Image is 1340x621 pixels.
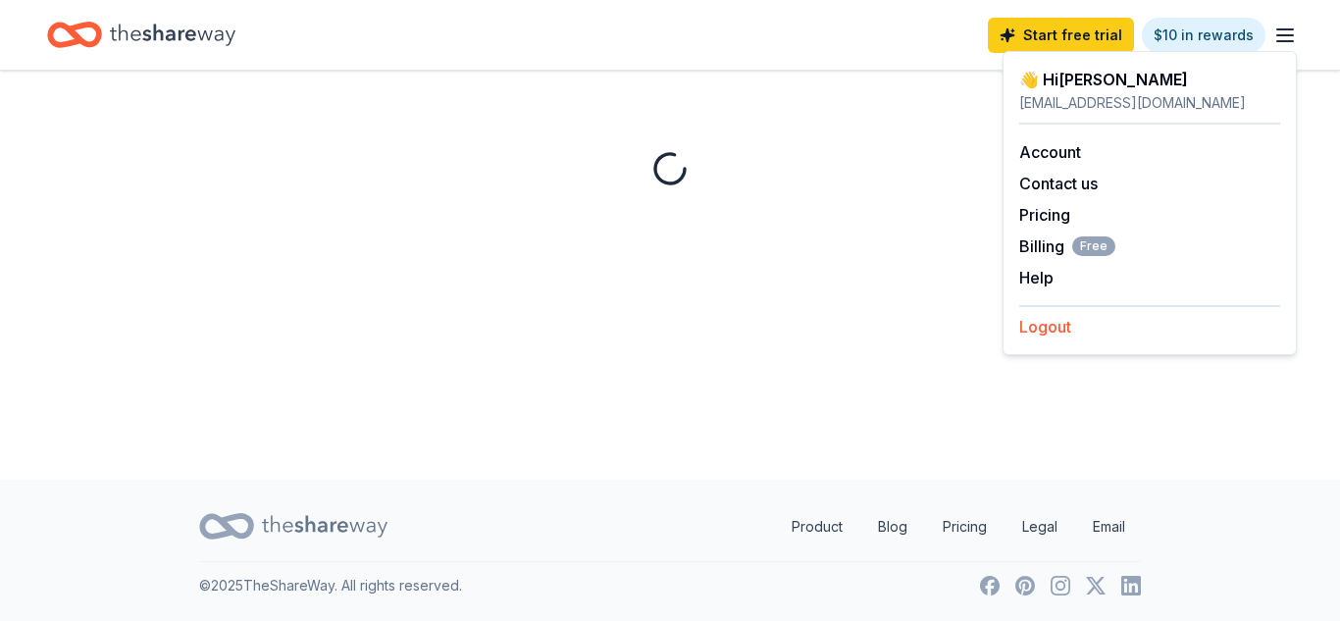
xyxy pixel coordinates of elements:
[1077,507,1141,546] a: Email
[47,12,235,58] a: Home
[776,507,1141,546] nav: quick links
[1019,91,1280,115] div: [EMAIL_ADDRESS][DOMAIN_NAME]
[1019,142,1081,162] a: Account
[199,574,462,597] p: © 2025 TheShareWay. All rights reserved.
[1006,507,1073,546] a: Legal
[1019,68,1280,91] div: 👋 Hi [PERSON_NAME]
[1019,315,1071,338] button: Logout
[862,507,923,546] a: Blog
[927,507,1003,546] a: Pricing
[1019,172,1098,195] button: Contact us
[776,507,858,546] a: Product
[1072,236,1115,256] span: Free
[988,18,1134,53] a: Start free trial
[1019,234,1115,258] button: BillingFree
[1019,205,1070,225] a: Pricing
[1019,234,1115,258] span: Billing
[1142,18,1265,53] a: $10 in rewards
[1019,266,1054,289] button: Help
